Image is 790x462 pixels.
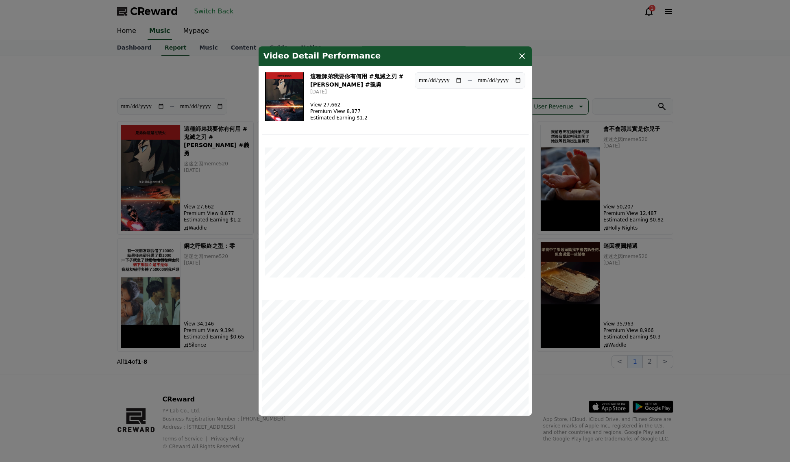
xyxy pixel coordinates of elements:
[310,72,408,89] h3: 這種師弟我要你有何用 #鬼滅之刃 #[PERSON_NAME] #義勇
[265,72,304,121] img: 這種師弟我要你有何用 #鬼滅之刃 #炭治郎 #義勇
[310,102,368,108] p: View 27,662
[263,51,381,61] h4: Video Detail Performance
[259,46,532,416] div: modal
[310,108,368,115] p: Premium View 8,877
[310,89,408,95] p: [DATE]
[310,115,368,121] p: Estimated Earning $1.2
[467,76,472,85] p: ~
